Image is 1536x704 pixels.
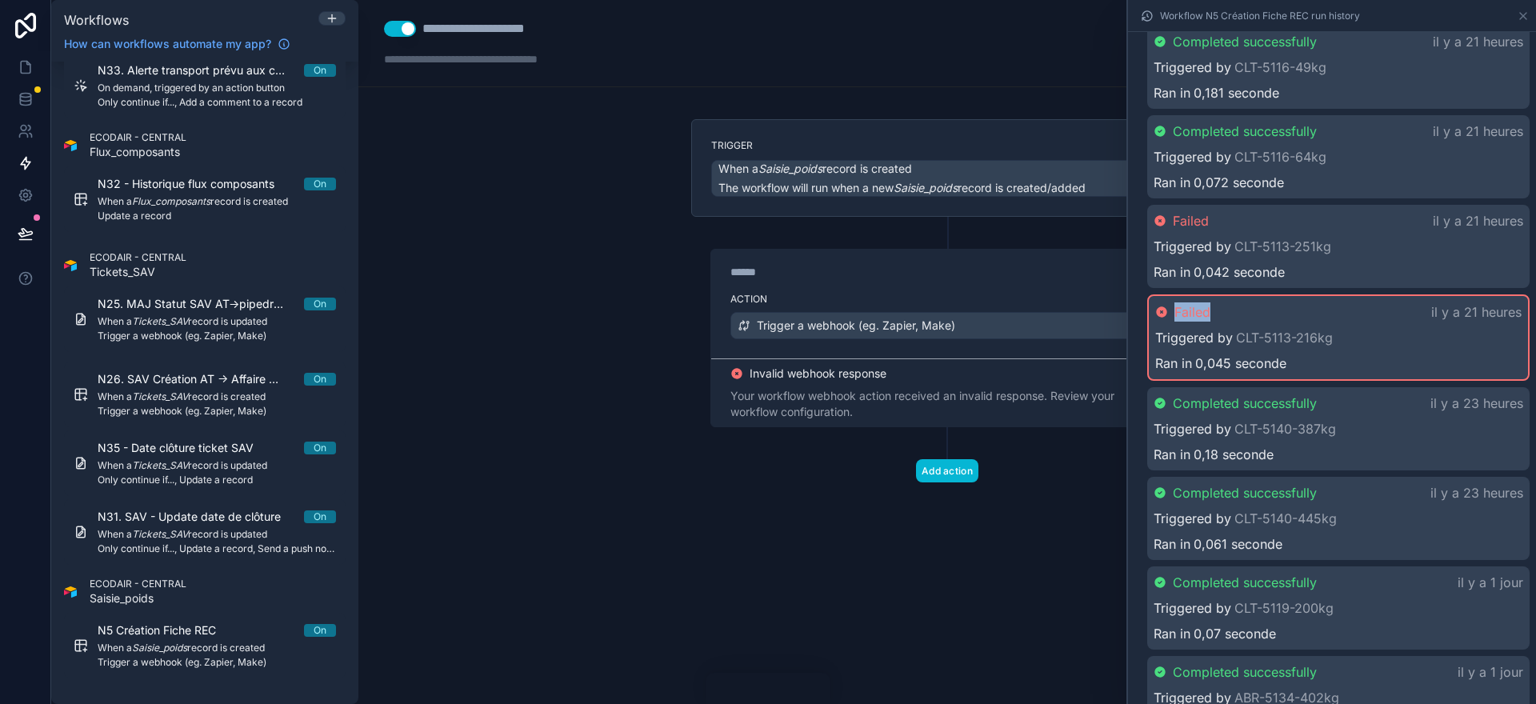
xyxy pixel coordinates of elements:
span: Ran in [1154,445,1190,464]
span: When a record is created [718,161,912,177]
a: CLT-5140-445kg [1234,509,1337,528]
span: Triggered by [1154,237,1231,256]
span: Ran in [1154,262,1190,282]
span: Trigger a webhook (eg. Zapier, Make) [757,318,955,334]
span: 0,042 seconde [1194,262,1285,282]
span: Ran in [1155,354,1192,373]
span: Ran in [1154,624,1190,643]
span: Completed successfully [1173,573,1317,592]
span: Ran in [1154,83,1190,102]
span: Workflow N5 Création Fiche REC run history [1160,10,1360,22]
em: Saisie_poids [758,162,822,175]
span: Triggered by [1155,328,1233,347]
span: How can workflows automate my app? [64,36,271,52]
span: Failed [1173,211,1209,230]
a: CLT-5113-216kg [1236,328,1333,347]
span: Ran in [1154,173,1190,192]
span: Triggered by [1154,419,1231,438]
a: CLT-5116-49kg [1234,58,1326,77]
span: 0,07 seconde [1194,624,1276,643]
p: il y a 21 heures [1433,122,1523,141]
button: When aSaisie_poidsrecord is createdThe workflow will run when a newSaisie_poidsrecord is created/... [711,160,1183,197]
span: Workflows [64,12,129,28]
span: 0,18 seconde [1194,445,1274,464]
span: Completed successfully [1173,662,1317,682]
p: il y a 23 heures [1430,394,1523,413]
span: The workflow will run when a new record is created/added [718,181,1086,194]
span: Triggered by [1154,147,1231,166]
a: CLT-5140-387kg [1234,419,1336,438]
p: il y a 21 heures [1431,302,1522,322]
span: Completed successfully [1173,483,1317,502]
span: Triggered by [1154,598,1231,618]
a: CLT-5116-64kg [1234,147,1326,166]
a: CLT-5119-200kg [1234,598,1334,618]
span: Failed [1174,302,1210,322]
label: Trigger [711,139,1183,152]
em: Saisie_poids [894,181,958,194]
p: il y a 23 heures [1430,483,1523,502]
span: Invalid webhook response [750,366,886,382]
p: il y a 21 heures [1433,32,1523,51]
p: il y a 21 heures [1433,211,1523,230]
label: Action [730,293,1164,306]
a: How can workflows automate my app? [58,36,297,52]
span: 0,181 seconde [1194,83,1279,102]
span: Triggered by [1154,509,1231,528]
p: il y a 1 jour [1458,662,1523,682]
span: Completed successfully [1173,394,1317,413]
span: Ran in [1154,534,1190,554]
div: Your workflow webhook action received an invalid response. Review your workflow configuration. [730,388,1164,420]
button: Trigger a webhook (eg. Zapier, Make) [730,312,1164,339]
a: CLT-5113-251kg [1234,237,1331,256]
span: Triggered by [1154,58,1231,77]
button: Add action [916,459,978,482]
span: 0,072 seconde [1194,173,1284,192]
span: 0,045 seconde [1195,354,1286,373]
span: 0,061 seconde [1194,534,1282,554]
span: Completed successfully [1173,122,1317,141]
span: Completed successfully [1173,32,1317,51]
p: il y a 1 jour [1458,573,1523,592]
